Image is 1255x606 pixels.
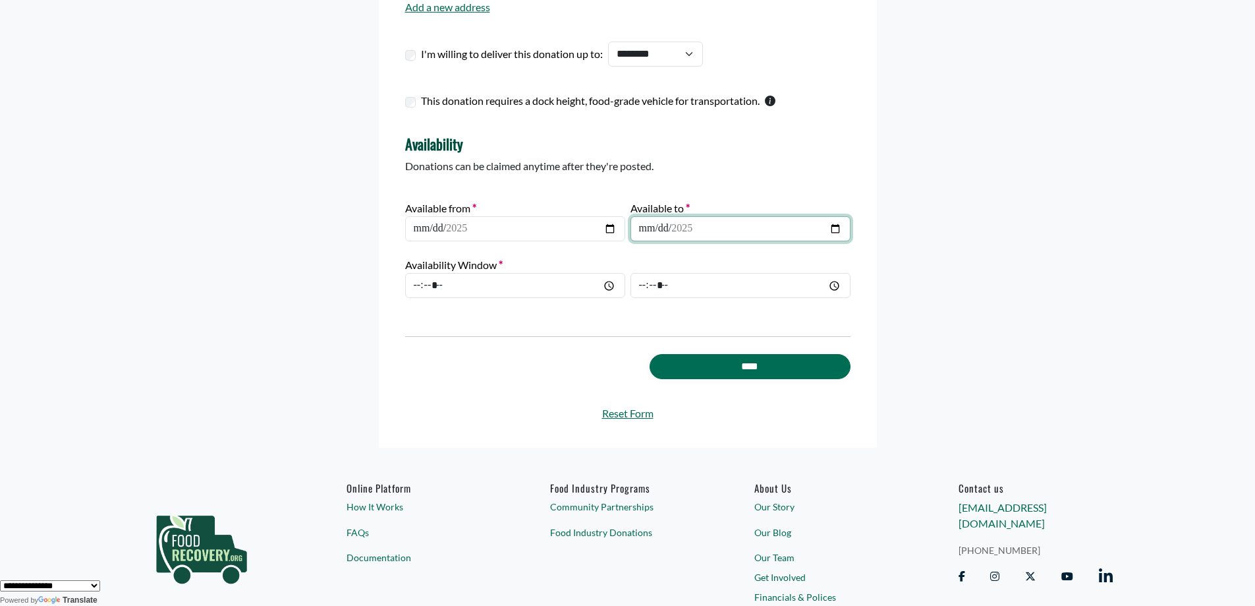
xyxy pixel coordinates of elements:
[347,551,501,564] a: Documentation
[38,596,63,605] img: Google Translate
[959,543,1113,557] a: [PHONE_NUMBER]
[421,93,760,109] label: This donation requires a dock height, food-grade vehicle for transportation.
[38,595,98,605] a: Translate
[347,500,501,514] a: How It Works
[754,526,908,539] a: Our Blog
[405,200,476,216] label: Available from
[550,482,704,494] h6: Food Industry Programs
[347,526,501,539] a: FAQs
[405,135,851,152] h4: Availability
[405,158,851,174] p: Donations can be claimed anytime after they're posted.
[959,482,1113,494] h6: Contact us
[405,1,490,13] a: Add a new address
[405,257,503,273] label: Availability Window
[347,482,501,494] h6: Online Platform
[405,406,851,421] a: Reset Form
[630,200,690,216] label: Available to
[765,96,775,106] svg: This checkbox should only be used by warehouses donating more than one pallet of product.
[421,46,603,62] label: I'm willing to deliver this donation up to:
[754,570,908,584] a: Get Involved
[550,526,704,539] a: Food Industry Donations
[754,551,908,564] a: Our Team
[550,500,704,514] a: Community Partnerships
[959,501,1047,530] a: [EMAIL_ADDRESS][DOMAIN_NAME]
[754,482,908,494] a: About Us
[754,500,908,514] a: Our Story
